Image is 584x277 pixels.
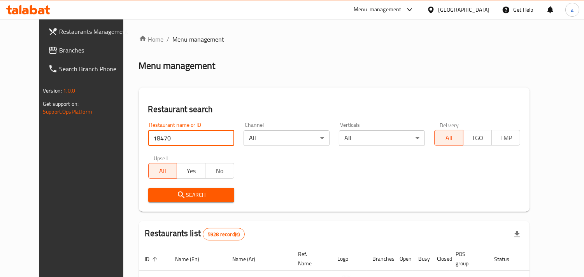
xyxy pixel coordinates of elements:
a: Search Branch Phone [42,60,137,78]
th: Busy [412,247,431,271]
span: No [209,165,231,177]
div: Export file [508,225,526,244]
button: All [434,130,463,146]
button: Search [148,188,234,202]
span: Restaurants Management [59,27,130,36]
span: ID [145,254,160,264]
button: No [205,163,234,179]
h2: Restaurants list [145,228,245,240]
span: Menu management [173,35,224,44]
span: TMP [495,132,517,144]
span: Search [154,190,228,200]
div: Menu-management [354,5,402,14]
input: Search for restaurant name or ID.. [148,130,234,146]
span: 5928 record(s) [203,231,244,238]
button: TMP [491,130,520,146]
span: Ref. Name [298,249,322,268]
div: All [244,130,330,146]
span: Version: [43,86,62,96]
label: Delivery [440,122,459,128]
a: Support.OpsPlatform [43,107,92,117]
button: Yes [177,163,205,179]
h2: Restaurant search [148,103,521,115]
span: Yes [180,165,202,177]
th: Open [394,247,412,271]
th: Logo [331,247,367,271]
span: Name (En) [175,254,210,264]
a: Restaurants Management [42,22,137,41]
nav: breadcrumb [139,35,530,44]
button: All [148,163,177,179]
li: / [167,35,170,44]
th: Branches [367,247,394,271]
h2: Menu management [139,60,216,72]
span: a [571,5,573,14]
button: TGO [463,130,492,146]
span: All [438,132,460,144]
span: TGO [466,132,489,144]
span: 1.0.0 [63,86,75,96]
span: POS group [456,249,479,268]
span: Status [495,254,520,264]
span: Name (Ar) [233,254,266,264]
div: [GEOGRAPHIC_DATA] [438,5,489,14]
span: All [152,165,174,177]
span: Search Branch Phone [59,64,130,74]
div: Total records count [203,228,245,240]
span: Get support on: [43,99,79,109]
a: Home [139,35,164,44]
label: Upsell [154,155,168,161]
a: Branches [42,41,137,60]
th: Closed [431,247,450,271]
span: Branches [59,46,130,55]
div: All [339,130,425,146]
